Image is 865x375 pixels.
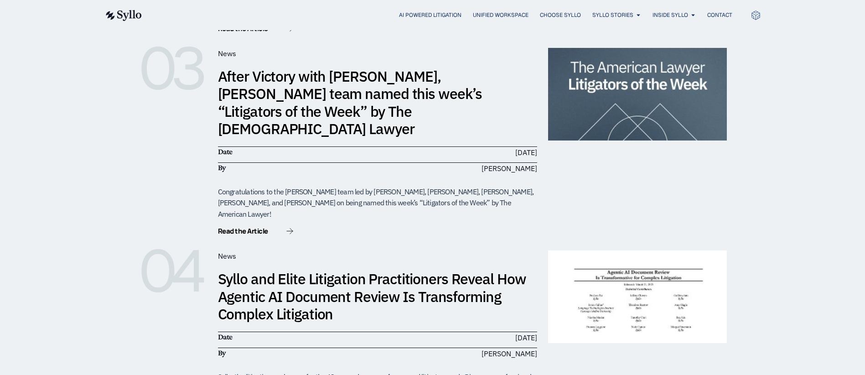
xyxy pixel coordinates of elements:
[218,332,373,342] h6: Date
[160,11,732,20] nav: Menu
[482,163,537,174] span: [PERSON_NAME]
[160,11,732,20] div: Menu Toggle
[218,49,236,58] span: News
[218,67,482,138] a: After Victory with [PERSON_NAME], [PERSON_NAME] team named this week’s “Litigators of the Week” b...
[707,11,732,19] a: Contact
[653,11,688,19] a: Inside Syllo
[548,48,727,141] img: litOfTheWeek
[218,251,236,260] span: News
[139,48,207,89] h6: 03
[218,348,373,358] h6: By
[139,250,207,292] h6: 04
[218,269,526,323] a: Syllo and Elite Litigation Practitioners Reveal How Agentic AI Document Review Is Transforming Co...
[218,147,373,157] h6: Date
[540,11,581,19] a: Choose Syllo
[473,11,528,19] a: Unified Workspace
[104,10,142,21] img: syllo
[592,11,633,19] a: Syllo Stories
[482,348,537,359] span: [PERSON_NAME]
[218,186,537,220] div: Congratulations to the [PERSON_NAME] team led by [PERSON_NAME], [PERSON_NAME], [PERSON_NAME], [PE...
[218,228,293,237] a: Read the Article
[218,228,268,234] span: Read the Article
[515,333,537,342] time: [DATE]
[218,163,373,173] h6: By
[399,11,461,19] a: AI Powered Litigation
[548,250,727,343] img: whitePaper
[515,148,537,157] time: [DATE]
[218,25,268,32] span: Read the Article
